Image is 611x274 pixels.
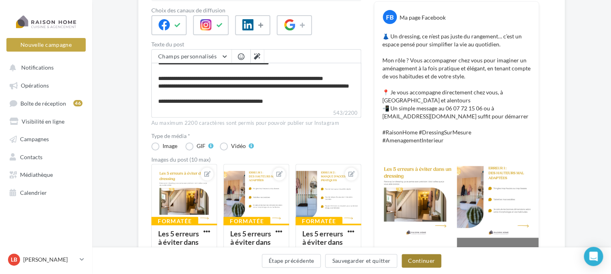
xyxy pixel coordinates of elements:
[151,120,361,127] div: Au maximum 2200 caractères sont permis pour pouvoir publier sur Instagram
[402,254,441,268] button: Continuer
[5,167,87,181] a: Médiathèque
[400,14,446,22] div: Ma page Facebook
[158,53,217,60] span: Champs personnalisés
[151,8,361,13] label: Choix des canaux de diffusion
[230,229,271,255] div: Les 5 erreurs à éviter dans un dres...
[5,114,87,128] a: Visibilité en ligne
[295,217,342,226] div: Formatée
[5,185,87,199] a: Calendrier
[151,109,361,118] label: 543/2200
[5,60,84,74] button: Notifications
[158,229,199,255] div: Les 5 erreurs à éviter dans un dres...
[5,149,87,164] a: Contacts
[151,133,361,139] label: Type de média *
[11,256,17,264] span: LB
[325,254,397,268] button: Sauvegarder et quitter
[151,157,361,162] div: Images du post (10 max)
[22,118,64,124] span: Visibilité en ligne
[584,247,603,266] div: Open Intercom Messenger
[223,217,270,226] div: Formatée
[151,217,198,226] div: Formatée
[20,136,49,142] span: Campagnes
[151,42,361,47] label: Texte du post
[231,143,246,149] div: Vidéo
[20,171,53,178] span: Médiathèque
[152,50,231,63] button: Champs personnalisés
[6,38,86,52] button: Nouvelle campagne
[5,131,87,146] a: Campagnes
[73,100,82,106] div: 46
[21,82,49,89] span: Opérations
[21,64,54,71] span: Notifications
[382,32,531,144] p: 👗 Un dressing, ce n’est pas juste du rangement… c’est un espace pensé pour simplifier la vie au q...
[262,254,321,268] button: Étape précédente
[5,78,87,92] a: Opérations
[20,153,42,160] span: Contacts
[6,252,86,267] a: LB [PERSON_NAME]
[383,10,397,24] div: FB
[23,256,76,264] p: [PERSON_NAME]
[163,143,177,149] div: Image
[302,229,343,255] div: Les 5 erreurs à éviter dans un dres...
[20,100,66,106] span: Boîte de réception
[20,189,47,196] span: Calendrier
[197,143,205,149] div: GIF
[5,96,87,110] a: Boîte de réception46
